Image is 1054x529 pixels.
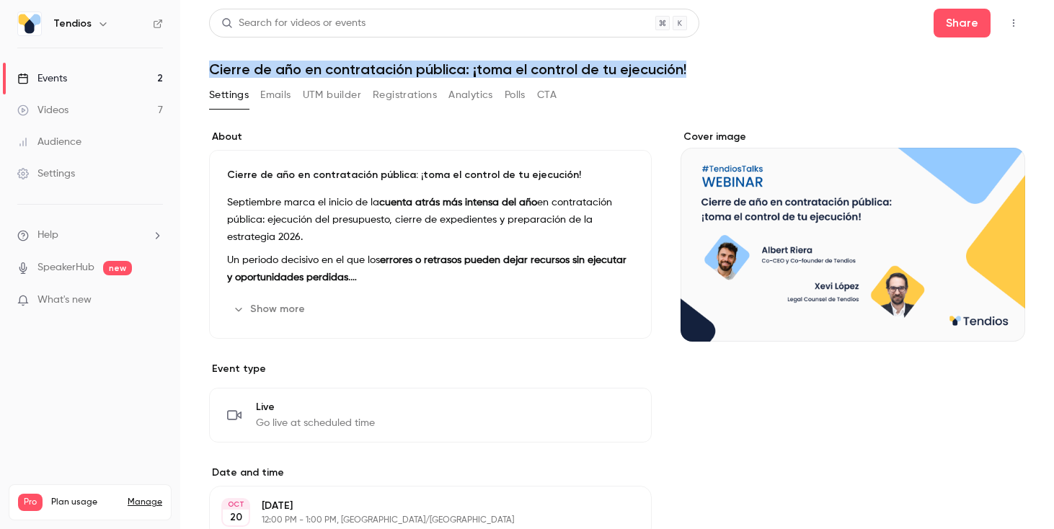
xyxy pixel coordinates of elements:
[128,497,162,508] a: Manage
[17,71,67,86] div: Events
[209,130,652,144] label: About
[379,197,537,208] strong: cuenta atrás más intensa del año
[221,16,366,31] div: Search for videos or events
[18,494,43,511] span: Pro
[37,260,94,275] a: SpeakerHub
[681,130,1025,342] section: Cover image
[260,84,291,107] button: Emails
[227,252,634,286] p: Un periodo decisivo en el que los .
[537,84,557,107] button: CTA
[51,497,119,508] span: Plan usage
[227,298,314,321] button: Show more
[209,466,652,480] label: Date and time
[230,510,242,525] p: 20
[373,84,437,107] button: Registrations
[448,84,493,107] button: Analytics
[103,261,132,275] span: new
[209,61,1025,78] h1: Cierre de año en contratación pública: ¡toma el control de tu ejecución!
[262,499,575,513] p: [DATE]
[53,17,92,31] h6: Tendios
[256,416,375,430] span: Go live at scheduled time
[17,228,163,243] li: help-dropdown-opener
[37,293,92,308] span: What's new
[17,135,81,149] div: Audience
[146,294,163,307] iframe: Noticeable Trigger
[227,255,626,283] strong: errores o retrasos pueden dejar recursos sin ejecutar y oportunidades perdidas
[681,130,1025,144] label: Cover image
[934,9,991,37] button: Share
[209,362,652,376] p: Event type
[227,194,634,246] p: Septiembre marca el inicio de la en contratación pública: ejecución del presupuesto, cierre de ex...
[505,84,526,107] button: Polls
[256,400,375,414] span: Live
[223,499,249,510] div: OCT
[17,103,68,117] div: Videos
[18,12,41,35] img: Tendios
[303,84,361,107] button: UTM builder
[227,168,634,182] p: Cierre de año en contratación pública: ¡toma el control de tu ejecución!
[209,84,249,107] button: Settings
[17,166,75,181] div: Settings
[37,228,58,243] span: Help
[262,515,575,526] p: 12:00 PM - 1:00 PM, [GEOGRAPHIC_DATA]/[GEOGRAPHIC_DATA]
